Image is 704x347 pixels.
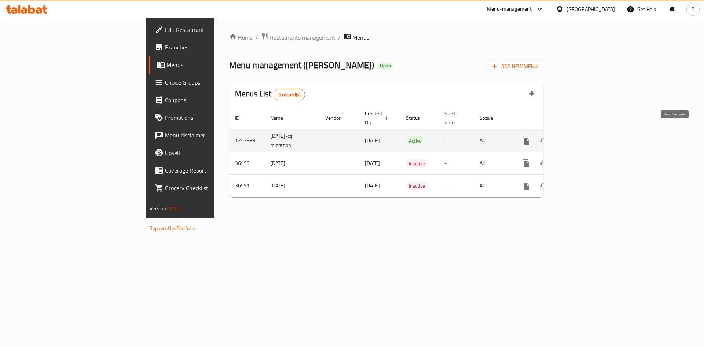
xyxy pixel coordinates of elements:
a: Promotions [149,109,264,126]
span: Choice Groups [165,78,258,87]
a: Restaurants management [261,33,335,42]
span: 1.0.0 [169,204,180,213]
span: Status [406,114,430,122]
button: more [517,177,535,195]
div: [GEOGRAPHIC_DATA] [566,5,615,13]
div: Active [406,136,425,145]
td: [DATE]-cg migration [264,129,319,152]
span: Locale [480,114,503,122]
a: Grocery Checklist [149,179,264,197]
span: [DATE] [365,136,380,145]
a: Choice Groups [149,74,264,91]
div: Total records count [274,89,305,100]
span: Menus [166,60,258,69]
button: Change Status [535,155,553,172]
a: Support.OpsPlatform [150,224,196,233]
td: [DATE] [264,174,319,197]
a: Coupons [149,91,264,109]
span: Coverage Report [165,166,258,175]
span: Grocery Checklist [165,184,258,192]
h2: Menus List [235,88,305,100]
a: Menu disclaimer [149,126,264,144]
button: Add New Menu [487,60,543,73]
span: Coupons [165,96,258,104]
table: enhanced table [229,107,594,197]
div: Open [377,62,394,70]
span: Start Date [444,109,465,127]
span: Name [270,114,293,122]
span: Edit Restaurant [165,25,258,34]
span: Created On [365,109,391,127]
td: - [439,152,474,174]
button: Change Status [535,132,553,149]
td: All [474,152,511,174]
li: / [338,33,341,42]
span: Menu management ( [PERSON_NAME] ) [229,57,374,73]
a: Upsell [149,144,264,162]
td: - [439,129,474,152]
span: Version: [150,204,168,213]
span: Upsell [165,148,258,157]
span: Menu disclaimer [165,131,258,140]
div: Export file [523,86,540,103]
th: Actions [511,107,594,129]
span: Add New Menu [492,62,538,71]
nav: breadcrumb [229,33,543,42]
span: Restaurants management [270,33,335,42]
td: All [474,174,511,197]
a: Coverage Report [149,162,264,179]
span: 3 record(s) [274,91,305,98]
button: more [517,155,535,172]
span: Get support on: [150,216,183,226]
div: Menu-management [487,5,532,14]
span: [DATE] [365,158,380,168]
a: Menus [149,56,264,74]
button: more [517,132,535,149]
span: Vendor [325,114,350,122]
span: Z [692,5,694,13]
button: Change Status [535,177,553,195]
td: All [474,129,511,152]
div: Inactive [406,159,428,168]
td: - [439,174,474,197]
span: [DATE] [365,181,380,190]
span: Inactive [406,159,428,168]
span: Open [377,63,394,69]
span: Inactive [406,182,428,190]
span: Active [406,137,425,145]
a: Branches [149,38,264,56]
span: Branches [165,43,258,52]
a: Edit Restaurant [149,21,264,38]
td: [DATE] [264,152,319,174]
span: Menus [352,33,369,42]
span: Promotions [165,113,258,122]
span: ID [235,114,249,122]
